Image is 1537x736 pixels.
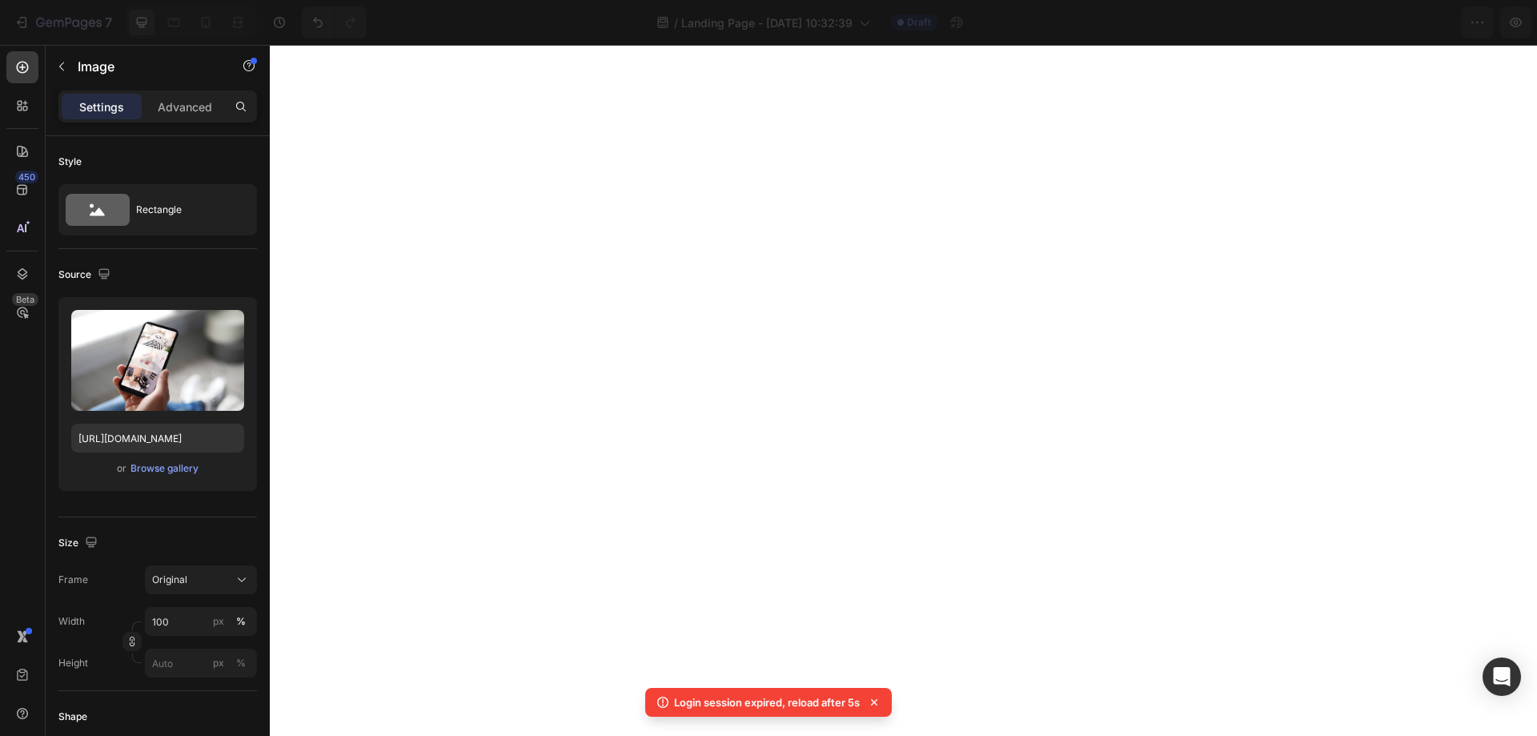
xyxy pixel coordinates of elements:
label: Frame [58,573,88,587]
p: Login session expired, reload after 5s [674,694,860,710]
div: Undo/Redo [302,6,367,38]
button: 7 [6,6,119,38]
label: Height [58,656,88,670]
div: Open Intercom Messenger [1483,658,1521,696]
button: Original [145,565,257,594]
span: or [117,459,126,478]
div: Beta [12,293,38,306]
div: px [213,656,224,670]
p: Advanced [158,99,212,115]
img: preview-image [71,310,244,411]
input: px% [145,649,257,678]
span: / [674,14,678,31]
iframe: Design area [270,45,1537,736]
p: 7 [105,13,112,32]
button: % [209,612,228,631]
div: Size [58,533,101,554]
div: Style [58,155,82,169]
button: % [209,654,228,673]
input: px% [145,607,257,636]
div: Source [58,264,114,286]
span: Save [1332,16,1358,30]
button: Save [1318,6,1371,38]
button: px [231,612,251,631]
div: 450 [15,171,38,183]
div: Browse gallery [130,461,199,476]
div: % [236,614,246,629]
p: Image [78,57,214,76]
div: px [213,614,224,629]
label: Width [58,614,85,629]
button: px [231,654,251,673]
span: Original [152,573,187,587]
button: Browse gallery [130,461,199,477]
div: Upgrade to publish [1391,14,1517,31]
span: Landing Page - [DATE] 10:32:39 [681,14,853,31]
input: https://example.com/image.jpg [71,424,244,452]
div: Shape [58,710,87,724]
div: % [236,656,246,670]
div: Rectangle [136,191,234,228]
span: Draft [907,15,931,30]
p: Settings [79,99,124,115]
button: Upgrade to publish [1378,6,1531,38]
